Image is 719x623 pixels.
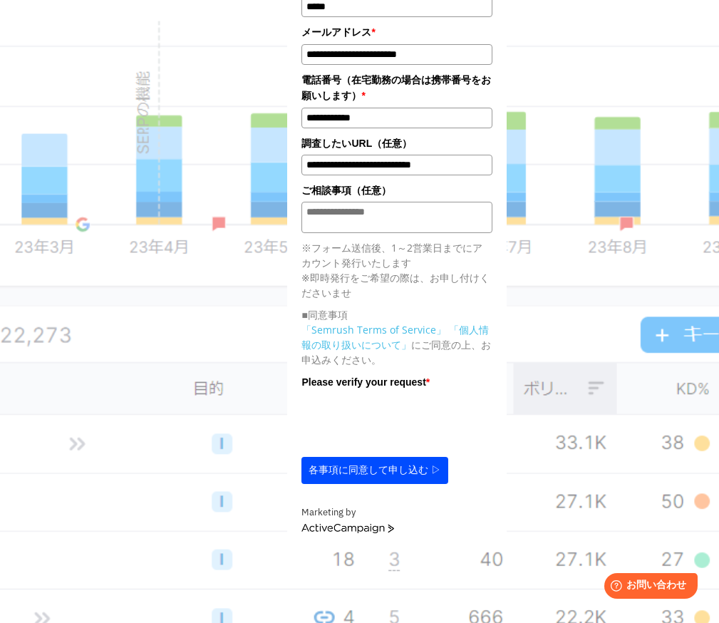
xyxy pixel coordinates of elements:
[301,323,446,336] a: 「Semrush Terms of Service」
[301,24,492,40] label: メールアドレス
[301,72,492,104] label: 電話番号（在宅勤務の場合は携帯番号をお願いします）
[301,307,492,322] p: ■同意事項
[301,135,492,151] label: 調査したいURL（任意）
[301,374,492,390] label: Please verify your request
[301,182,492,198] label: ご相談事項（任意）
[301,323,489,351] a: 「個人情報の取り扱いについて」
[301,505,492,520] div: Marketing by
[592,567,703,607] iframe: Help widget launcher
[301,394,518,450] iframe: reCAPTCHA
[301,457,448,484] button: 各事項に同意して申し込む ▷
[301,240,492,300] p: ※フォーム送信後、1～2営業日までにアカウント発行いたします ※即時発行をご希望の際は、お申し付けくださいませ
[301,322,492,367] p: にご同意の上、お申込みください。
